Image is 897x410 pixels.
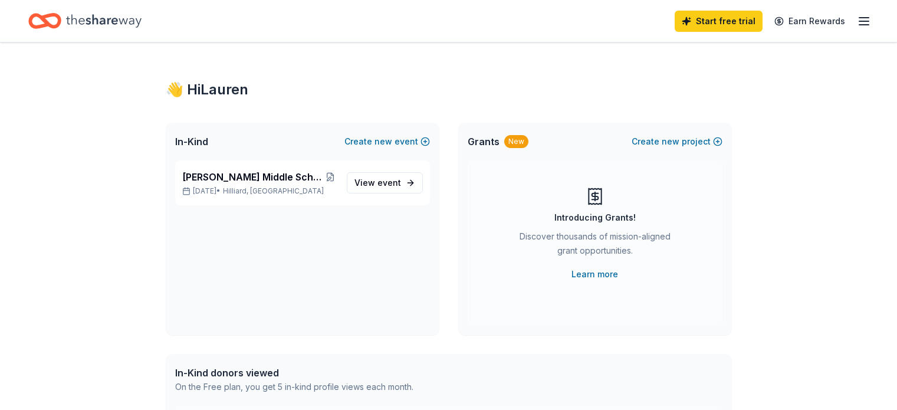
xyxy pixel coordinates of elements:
[571,267,618,281] a: Learn more
[182,186,337,196] p: [DATE] •
[504,135,528,148] div: New
[374,135,392,149] span: new
[182,170,323,184] span: [PERSON_NAME] Middle School Tailgate Fundraiser
[344,135,430,149] button: Createnewevent
[28,7,142,35] a: Home
[767,11,852,32] a: Earn Rewards
[223,186,324,196] span: Hilliard, [GEOGRAPHIC_DATA]
[354,176,401,190] span: View
[662,135,679,149] span: new
[632,135,722,149] button: Createnewproject
[468,135,500,149] span: Grants
[515,229,675,263] div: Discover thousands of mission-aligned grant opportunities.
[175,366,413,380] div: In-Kind donors viewed
[377,178,401,188] span: event
[175,135,208,149] span: In-Kind
[175,380,413,394] div: On the Free plan, you get 5 in-kind profile views each month.
[166,80,732,99] div: 👋 Hi Lauren
[347,172,423,193] a: View event
[675,11,763,32] a: Start free trial
[554,211,636,225] div: Introducing Grants!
